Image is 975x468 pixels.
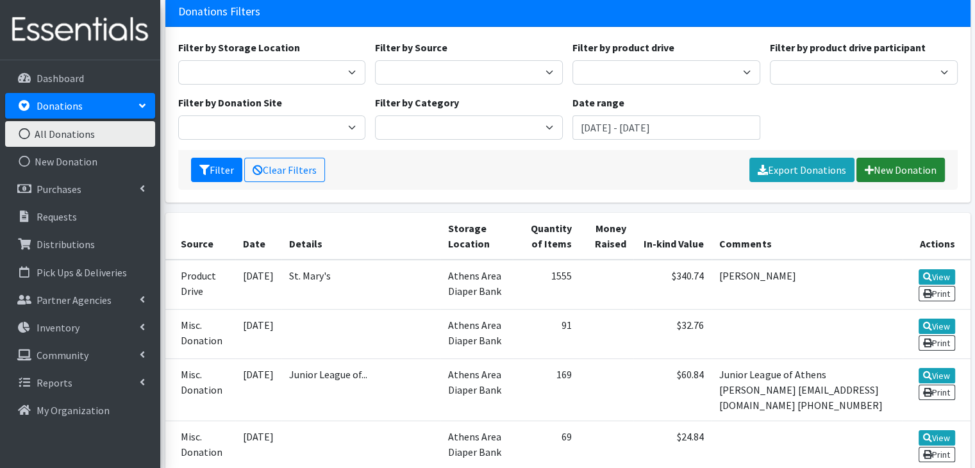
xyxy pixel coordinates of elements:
[440,309,513,358] td: Athens Area Diaper Bank
[37,99,83,112] p: Donations
[579,213,634,260] th: Money Raised
[37,404,110,417] p: My Organization
[5,65,155,91] a: Dashboard
[856,158,945,182] a: New Donation
[281,213,440,260] th: Details
[37,321,79,334] p: Inventory
[37,72,84,85] p: Dashboard
[37,349,88,362] p: Community
[919,335,955,351] a: Print
[37,210,77,223] p: Requests
[235,260,281,310] td: [DATE]
[919,430,955,446] a: View
[5,342,155,368] a: Community
[37,294,112,306] p: Partner Agencies
[749,158,854,182] a: Export Donations
[165,213,235,260] th: Source
[5,370,155,396] a: Reports
[513,213,579,260] th: Quantity of Items
[572,95,624,110] label: Date range
[5,121,155,147] a: All Donations
[5,260,155,285] a: Pick Ups & Deliveries
[440,213,513,260] th: Storage Location
[375,95,459,110] label: Filter by Category
[165,359,235,421] td: Misc. Donation
[191,158,242,182] button: Filter
[919,368,955,383] a: View
[5,231,155,257] a: Distributions
[633,359,712,421] td: $60.84
[5,287,155,313] a: Partner Agencies
[919,447,955,462] a: Print
[513,260,579,310] td: 1555
[919,319,955,334] a: View
[572,115,760,140] input: January 1, 2011 - December 31, 2011
[281,260,440,310] td: St. Mary's
[235,309,281,358] td: [DATE]
[37,238,95,251] p: Distributions
[244,158,325,182] a: Clear Filters
[5,315,155,340] a: Inventory
[513,359,579,421] td: 169
[178,5,260,19] h3: Donations Filters
[5,176,155,202] a: Purchases
[5,397,155,423] a: My Organization
[165,309,235,358] td: Misc. Donation
[919,286,955,301] a: Print
[5,93,155,119] a: Donations
[633,213,712,260] th: In-kind Value
[513,309,579,358] td: 91
[375,40,447,55] label: Filter by Source
[919,385,955,400] a: Print
[235,213,281,260] th: Date
[165,260,235,310] td: Product Drive
[633,309,712,358] td: $32.76
[919,269,955,285] a: View
[633,260,712,310] td: $340.74
[37,266,127,279] p: Pick Ups & Deliveries
[903,213,971,260] th: Actions
[37,376,72,389] p: Reports
[178,40,300,55] label: Filter by Storage Location
[712,260,903,310] td: [PERSON_NAME]
[235,359,281,421] td: [DATE]
[37,183,81,196] p: Purchases
[5,149,155,174] a: New Donation
[5,204,155,230] a: Requests
[572,40,674,55] label: Filter by product drive
[712,213,903,260] th: Comments
[770,40,926,55] label: Filter by product drive participant
[178,95,282,110] label: Filter by Donation Site
[281,359,440,421] td: Junior League of...
[5,8,155,51] img: HumanEssentials
[440,359,513,421] td: Athens Area Diaper Bank
[712,359,903,421] td: Junior League of Athens [PERSON_NAME] [EMAIL_ADDRESS][DOMAIN_NAME] [PHONE_NUMBER]
[440,260,513,310] td: Athens Area Diaper Bank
